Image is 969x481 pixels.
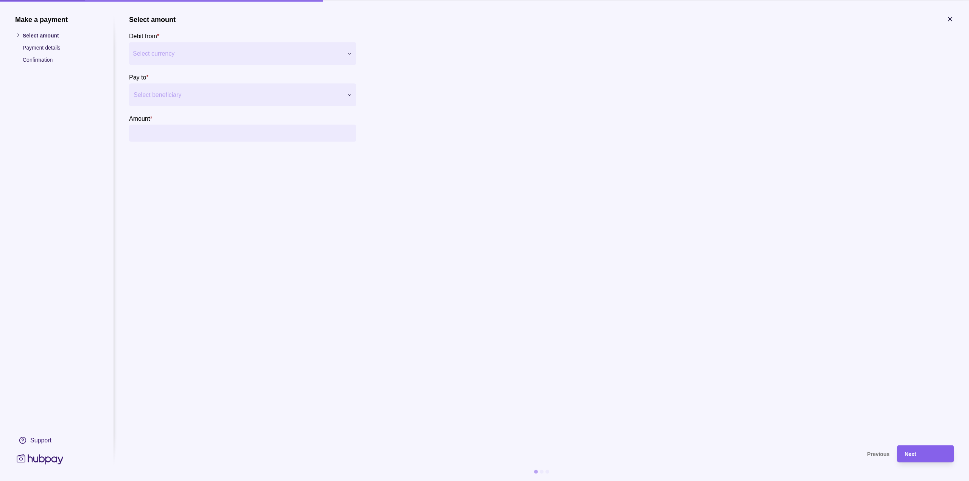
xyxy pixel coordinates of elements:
[30,436,51,444] div: Support
[23,43,98,51] p: Payment details
[15,15,98,23] h1: Make a payment
[129,72,149,81] label: Pay to
[15,432,98,448] a: Support
[897,445,954,462] button: Next
[148,125,352,142] input: amount
[23,55,98,64] p: Confirmation
[905,451,916,457] span: Next
[129,445,890,462] button: Previous
[129,15,176,23] h1: Select amount
[129,33,157,39] p: Debit from
[129,114,152,123] label: Amount
[129,74,146,80] p: Pay to
[867,451,890,457] span: Previous
[129,115,150,121] p: Amount
[129,31,159,40] label: Debit from
[23,31,98,39] p: Select amount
